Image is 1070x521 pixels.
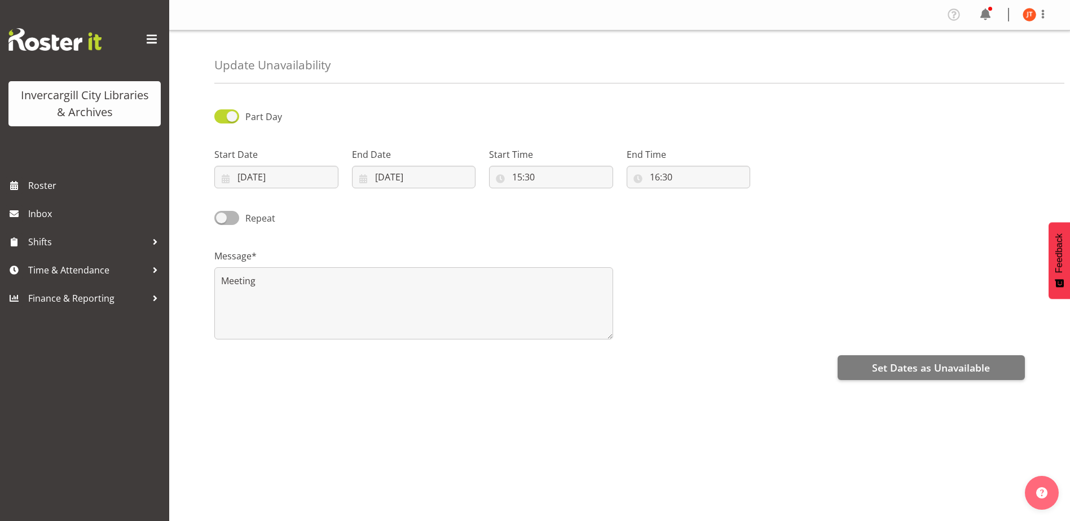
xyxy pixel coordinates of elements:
[28,262,147,279] span: Time & Attendance
[28,290,147,307] span: Finance & Reporting
[245,111,282,123] span: Part Day
[489,166,613,188] input: Click to select...
[352,166,476,188] input: Click to select...
[872,360,990,375] span: Set Dates as Unavailable
[627,148,751,161] label: End Time
[838,355,1025,380] button: Set Dates as Unavailable
[28,233,147,250] span: Shifts
[1036,487,1047,498] img: help-xxl-2.png
[1054,233,1064,273] span: Feedback
[20,87,149,121] div: Invercargill City Libraries & Archives
[1049,222,1070,299] button: Feedback - Show survey
[28,205,164,222] span: Inbox
[489,148,613,161] label: Start Time
[214,148,338,161] label: Start Date
[627,166,751,188] input: Click to select...
[8,28,102,51] img: Rosterit website logo
[1023,8,1036,21] img: jonathan-tomlinson11663.jpg
[214,166,338,188] input: Click to select...
[214,59,331,72] h4: Update Unavailability
[239,211,275,225] span: Repeat
[352,148,476,161] label: End Date
[214,249,613,263] label: Message*
[28,177,164,194] span: Roster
